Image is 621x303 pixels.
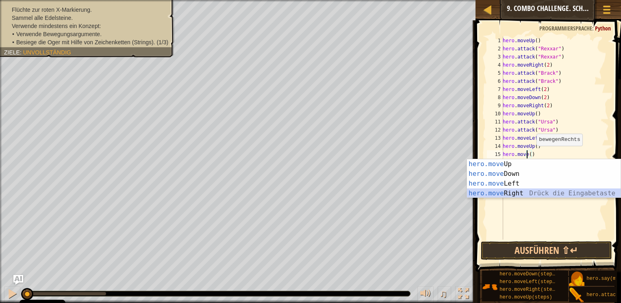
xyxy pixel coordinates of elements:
[12,23,101,29] span: Verwende mindestens ein Konzept:
[455,286,471,303] button: Fullscreen umschalten
[487,134,503,142] div: 13
[487,53,503,61] div: 3
[487,150,503,158] div: 15
[487,37,503,45] div: 1
[554,4,568,12] span: Ask AI
[487,85,503,93] div: 7
[550,2,572,17] button: Ask AI
[487,45,503,53] div: 2
[4,49,20,56] span: Ziele
[417,286,434,303] button: Lautstärke anpassen
[439,288,447,300] span: ♫
[487,118,503,126] div: 11
[487,69,503,77] div: 5
[595,24,611,32] span: Python
[499,294,552,300] span: hero.moveUp(steps)
[16,39,168,45] span: Besiege die Oger mit Hilfe von Zeichenketten (Strings). (1/3)
[499,287,561,292] span: hero.moveRight(steps)
[487,77,503,85] div: 6
[487,110,503,118] div: 10
[487,102,503,110] div: 9
[487,158,503,167] div: 16
[487,142,503,150] div: 14
[4,22,168,30] li: Verwende mindestens ein Konzept:
[20,49,23,56] span: :
[23,49,71,56] span: Unvollständig
[592,24,595,32] span: :
[576,4,588,12] span: Tipps
[4,6,168,14] li: Flüchte zur roten X-Markierung.
[4,14,168,22] li: Sammel alle Edelsteine.
[539,24,592,32] span: Programmiersprache
[499,271,558,277] span: hero.moveDown(steps)
[499,279,558,285] span: hero.moveLeft(steps)
[12,30,168,38] li: Verwende Bewegungsargumente.
[4,286,20,303] button: Ctrl + P: Pause
[481,241,612,260] button: Ausführen ⇧↵
[487,61,503,69] div: 4
[12,15,73,21] span: Sammel alle Edelsteine.
[482,279,497,294] img: portrait.png
[539,136,580,143] code: bewegenRechts
[438,286,452,303] button: ♫
[569,271,584,287] img: portrait.png
[12,31,14,37] i: •
[487,93,503,102] div: 8
[487,126,503,134] div: 12
[569,288,584,303] img: portrait.png
[16,31,102,37] span: Verwende Bewegungsargumente.
[12,38,168,46] li: Besiege die Oger mit Hilfe von Zeichenketten (Strings).
[12,39,14,45] i: •
[597,2,617,21] button: Menü anzeigen
[13,275,23,285] button: Ask AI
[12,6,92,13] span: Flüchte zur roten X-Markierung.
